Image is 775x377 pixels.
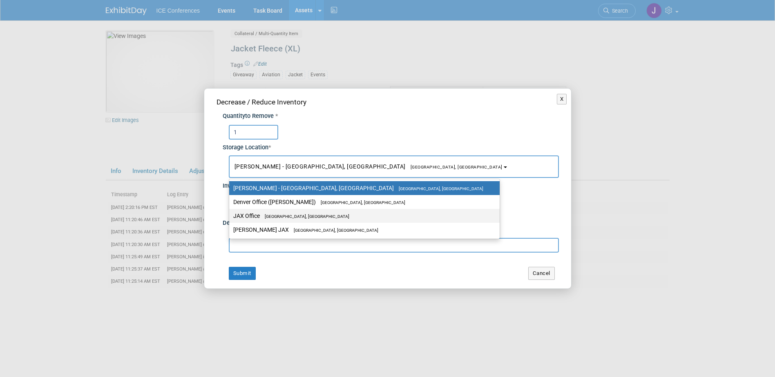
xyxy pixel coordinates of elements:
label: [PERSON_NAME] - [GEOGRAPHIC_DATA], [GEOGRAPHIC_DATA] [233,183,491,193]
div: Quantity [223,112,559,121]
label: Denver Office ([PERSON_NAME]) [233,197,491,207]
span: to Remove [245,113,274,120]
span: [GEOGRAPHIC_DATA], [GEOGRAPHIC_DATA] [316,200,405,205]
div: Inventory Adjustment [223,178,559,191]
div: Description / Notes [223,215,559,228]
button: X [557,94,567,104]
button: [PERSON_NAME] - [GEOGRAPHIC_DATA], [GEOGRAPHIC_DATA][GEOGRAPHIC_DATA], [GEOGRAPHIC_DATA] [229,155,559,178]
button: Cancel [528,267,555,280]
span: [GEOGRAPHIC_DATA], [GEOGRAPHIC_DATA] [289,228,378,233]
span: [GEOGRAPHIC_DATA], [GEOGRAPHIC_DATA] [260,214,349,219]
label: JAX Office [233,211,491,221]
span: [PERSON_NAME] - [GEOGRAPHIC_DATA], [GEOGRAPHIC_DATA] [235,163,503,170]
span: [GEOGRAPHIC_DATA], [GEOGRAPHIC_DATA] [394,186,483,191]
button: Submit [229,267,256,280]
span: [GEOGRAPHIC_DATA], [GEOGRAPHIC_DATA] [406,164,503,170]
span: Decrease / Reduce Inventory [217,98,306,106]
label: [PERSON_NAME] JAX [233,224,491,235]
div: Storage Location [223,140,559,152]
